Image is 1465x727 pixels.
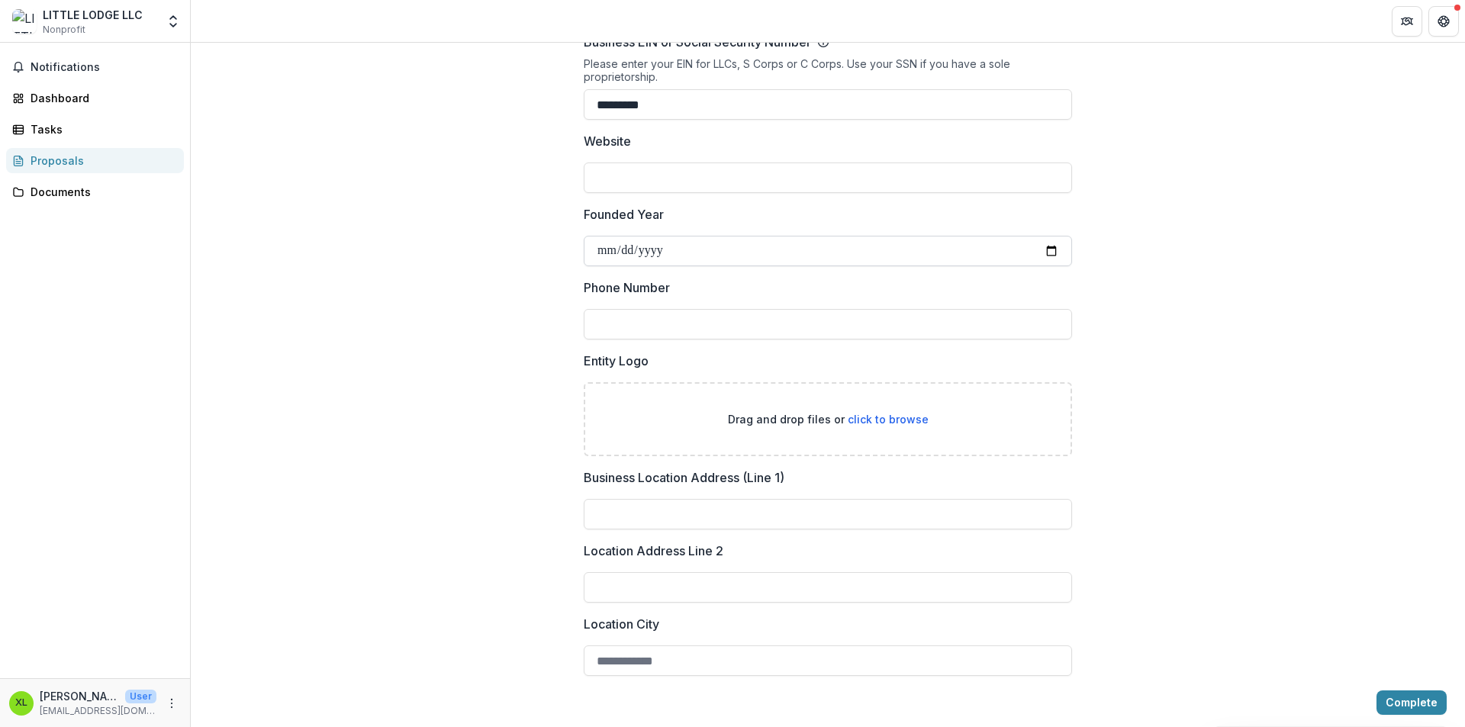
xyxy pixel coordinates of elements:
[125,690,156,703] p: User
[163,694,181,713] button: More
[6,85,184,111] a: Dashboard
[584,132,631,150] p: Website
[1428,6,1459,37] button: Get Help
[584,278,670,297] p: Phone Number
[31,90,172,106] div: Dashboard
[43,23,85,37] span: Nonprofit
[584,205,664,224] p: Founded Year
[163,6,184,37] button: Open entity switcher
[40,704,156,718] p: [EMAIL_ADDRESS][DOMAIN_NAME]
[31,153,172,169] div: Proposals
[584,542,723,560] p: Location Address Line 2
[6,55,184,79] button: Notifications
[584,615,659,633] p: Location City
[1376,690,1447,715] button: Complete
[6,148,184,173] a: Proposals
[584,57,1072,89] div: Please enter your EIN for LLCs, S Corps or C Corps. Use your SSN if you have a sole proprietorship.
[848,413,929,426] span: click to browse
[6,179,184,204] a: Documents
[728,411,929,427] p: Drag and drop files or
[31,184,172,200] div: Documents
[584,468,784,487] p: Business Location Address (Line 1)
[584,352,649,370] p: Entity Logo
[43,7,143,23] div: LITTLE LODGE LLC
[6,117,184,142] a: Tasks
[40,688,119,704] p: [PERSON_NAME]
[31,61,178,74] span: Notifications
[1392,6,1422,37] button: Partners
[12,9,37,34] img: LITTLE LODGE LLC
[31,121,172,137] div: Tasks
[15,698,27,708] div: XINXI LIU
